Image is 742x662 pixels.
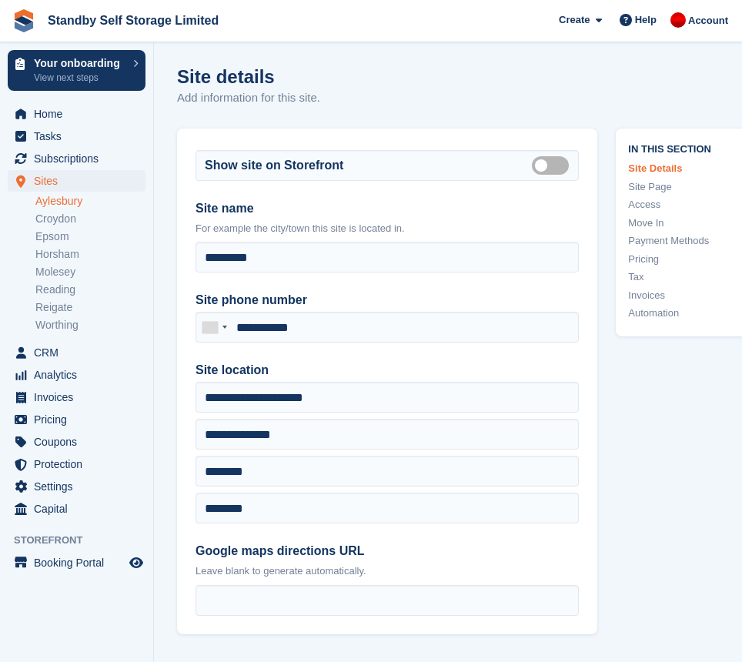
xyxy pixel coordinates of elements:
[35,265,145,279] a: Molesey
[196,542,579,560] label: Google maps directions URL
[628,269,742,285] a: Tax
[8,364,145,386] a: menu
[8,498,145,520] a: menu
[8,103,145,125] a: menu
[177,89,320,107] p: Add information for this site.
[14,533,153,548] span: Storefront
[35,300,145,315] a: Reigate
[205,156,343,175] label: Show site on Storefront
[196,563,579,579] p: Leave blank to generate automatically.
[670,12,686,28] img: Aaron Winter
[628,306,742,321] a: Automation
[35,229,145,244] a: Epsom
[34,431,126,453] span: Coupons
[35,212,145,226] a: Croydon
[8,342,145,363] a: menu
[34,71,125,85] p: View next steps
[8,170,145,192] a: menu
[196,199,579,218] label: Site name
[688,13,728,28] span: Account
[628,179,742,195] a: Site Page
[8,148,145,169] a: menu
[628,288,742,303] a: Invoices
[34,170,126,192] span: Sites
[34,453,126,475] span: Protection
[628,197,742,212] a: Access
[34,552,126,573] span: Booking Portal
[34,476,126,497] span: Settings
[8,409,145,430] a: menu
[196,291,579,309] label: Site phone number
[196,361,579,379] label: Site location
[34,364,126,386] span: Analytics
[34,103,126,125] span: Home
[35,318,145,333] a: Worthing
[34,386,126,408] span: Invoices
[196,221,579,236] p: For example the city/town this site is located in.
[628,252,742,267] a: Pricing
[559,12,590,28] span: Create
[34,498,126,520] span: Capital
[628,141,742,155] span: In this section
[34,58,125,69] p: Your onboarding
[34,148,126,169] span: Subscriptions
[127,553,145,572] a: Preview store
[35,247,145,262] a: Horsham
[8,431,145,453] a: menu
[628,233,742,249] a: Payment Methods
[8,125,145,147] a: menu
[8,50,145,91] a: Your onboarding View next steps
[8,476,145,497] a: menu
[532,164,575,166] label: Is public
[8,453,145,475] a: menu
[12,9,35,32] img: stora-icon-8386f47178a22dfd0bd8f6a31ec36ba5ce8667c1dd55bd0f319d3a0aa187defe.svg
[177,66,320,87] h1: Site details
[35,194,145,209] a: Aylesbury
[34,342,126,363] span: CRM
[8,552,145,573] a: menu
[8,386,145,408] a: menu
[628,216,742,231] a: Move In
[35,283,145,297] a: Reading
[34,409,126,430] span: Pricing
[635,12,657,28] span: Help
[34,125,126,147] span: Tasks
[628,161,742,176] a: Site Details
[42,8,225,33] a: Standby Self Storage Limited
